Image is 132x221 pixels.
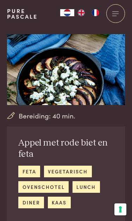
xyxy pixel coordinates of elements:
[74,9,88,16] a: EN
[18,137,114,160] h2: Appel met rode biet en feta
[18,181,69,193] a: ovenschotel
[7,34,125,105] img: Appel met rode biet en feta
[60,9,102,16] aside: Language selected: Nederlands
[60,9,74,16] div: Language
[7,8,38,19] a: PurePascale
[88,9,102,16] a: FR
[74,9,102,16] ul: Language list
[44,166,92,177] a: vegetarisch
[19,111,75,121] span: Bereiding: 40 min.
[114,203,126,215] button: Uw voorkeuren voor toestemming voor trackingtechnologieën
[48,197,71,208] a: kaas
[73,181,100,193] a: lunch
[18,197,44,208] a: diner
[60,9,74,16] a: NL
[18,166,40,177] a: feta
